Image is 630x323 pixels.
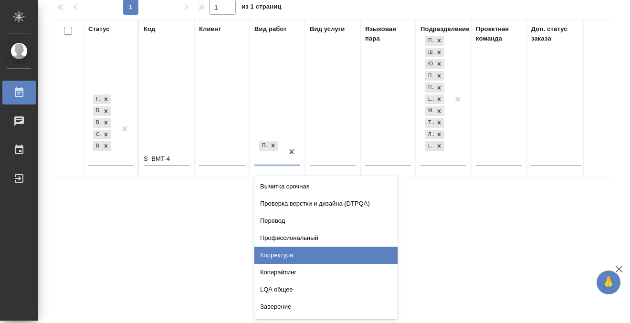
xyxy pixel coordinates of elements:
div: Технический [425,118,434,128]
div: Юридический [425,59,434,69]
div: Готов к работе, В работе, В ожидании, Сдан, Выполнен [92,140,112,152]
div: Готов к работе, В работе, В ожидании, Сдан, Выполнен [92,129,112,141]
div: Шаблонные документы [425,48,434,58]
div: LQA общее [254,281,398,298]
div: Вид услуги [310,24,345,34]
span: 🙏 [600,272,617,292]
div: Прямая загрузка (шаблонные документы), Шаблонные документы, Юридический, Проектный офис, Проектна... [424,129,445,141]
div: Доп. статус заказа [531,24,581,43]
div: Вычитка срочная [254,178,398,195]
div: Заверение [254,298,398,315]
div: Прямая загрузка (шаблонные документы) [425,36,434,46]
div: Готов к работе, В работе, В ожидании, Сдан, Выполнен [92,117,112,129]
div: Приёмка по качеству [258,140,279,152]
div: Выполнен [93,141,101,151]
div: Готов к работе, В работе, В ожидании, Сдан, Выполнен [92,105,112,117]
div: Медицинский [425,106,434,116]
div: Код [144,24,155,34]
div: Сдан [93,130,101,140]
div: Перевод [254,212,398,229]
div: Прямая загрузка (шаблонные документы), Шаблонные документы, Юридический, Проектный офис, Проектна... [424,140,445,152]
div: Прямая загрузка (шаблонные документы), Шаблонные документы, Юридический, Проектный офис, Проектна... [424,58,445,70]
div: Прямая загрузка (шаблонные документы), Шаблонные документы, Юридический, Проектный офис, Проектна... [424,35,445,47]
div: Приёмка по качеству [259,141,268,151]
div: Проектный офис [425,71,434,81]
div: Прямая загрузка (шаблонные документы), Шаблонные документы, Юридический, Проектный офис, Проектна... [424,82,445,94]
div: Копирайтинг [254,264,398,281]
div: Готов к работе [93,94,101,104]
div: Профессиональный [254,229,398,247]
div: Прямая загрузка (шаблонные документы), Шаблонные документы, Юридический, Проектный офис, Проектна... [424,105,445,117]
div: Подразделение [420,24,470,34]
div: Вид работ [254,24,287,34]
button: 🙏 [597,271,620,294]
div: Клиент [199,24,221,34]
div: Языковая пара [365,24,411,43]
div: В работе [93,106,101,116]
div: Прямая загрузка (шаблонные документы), Шаблонные документы, Юридический, Проектный офис, Проектна... [424,117,445,129]
div: Проектная команда [476,24,522,43]
div: Статус [88,24,110,34]
span: из 1 страниц [241,1,282,15]
div: LocQA [425,141,434,151]
div: Локализация [425,130,434,140]
div: Прямая загрузка (шаблонные документы), Шаблонные документы, Юридический, Проектный офис, Проектна... [424,94,445,105]
div: Прямая загрузка (шаблонные документы), Шаблонные документы, Юридический, Проектный офис, Проектна... [424,47,445,59]
div: Проектная группа [425,83,434,93]
div: В ожидании [93,118,101,128]
div: Корректура [254,247,398,264]
div: Проверка верстки и дизайна (DTPQA) [254,195,398,212]
div: Готов к работе, В работе, В ожидании, Сдан, Выполнен [92,94,112,105]
div: LegalQA [425,94,434,104]
div: Прямая загрузка (шаблонные документы), Шаблонные документы, Юридический, Проектный офис, Проектна... [424,70,445,82]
